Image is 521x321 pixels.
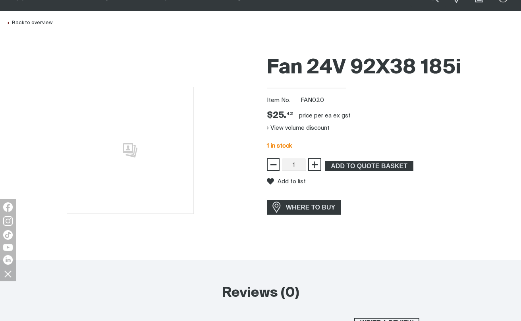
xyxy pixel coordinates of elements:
[3,202,13,212] img: Facebook
[3,230,13,240] img: TikTok
[3,216,13,226] img: Instagram
[270,158,277,171] span: −
[6,20,52,25] a: Back to overview
[301,97,324,103] span: FAN020
[67,87,194,214] img: No image for this product
[286,111,293,116] sup: 42
[325,161,413,171] button: Add Fan 24V 92X38 185i to the shopping cart
[267,96,299,105] span: Item No.
[267,200,341,215] a: WHERE TO BUY
[3,244,13,251] img: YouTube
[333,112,351,120] div: ex gst
[1,267,15,281] img: hide socials
[278,178,306,185] span: Add to list
[299,112,332,120] div: price per EA
[102,284,419,302] h2: Reviews (0)
[267,121,330,134] button: View volume discount
[267,110,293,121] div: Price
[267,178,306,185] button: Add to list
[326,161,413,171] span: ADD TO QUOTE BASKET
[267,55,515,81] h1: Fan 24V 92X38 185i
[267,110,293,121] span: $25.
[311,158,318,171] span: +
[267,143,292,149] span: 1 in stock
[281,201,340,214] span: WHERE TO BUY
[3,255,13,265] img: LinkedIn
